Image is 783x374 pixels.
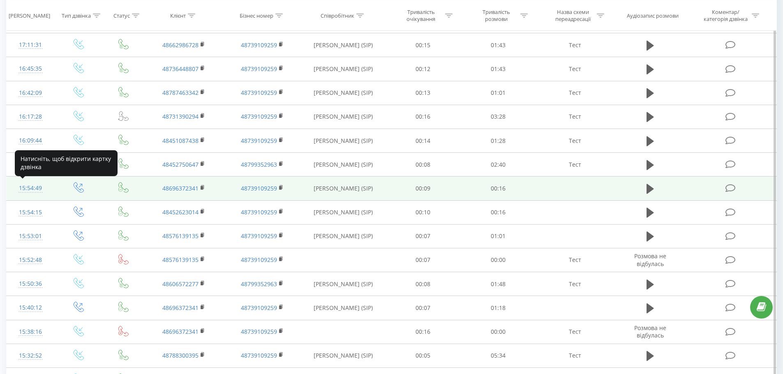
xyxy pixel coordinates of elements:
a: 48696372341 [162,184,199,192]
td: 00:16 [461,200,536,224]
a: 48731390294 [162,112,199,120]
td: 01:01 [461,224,536,248]
td: Тест [536,105,614,128]
td: 01:01 [461,81,536,105]
a: 48739109259 [241,112,277,120]
a: 48739109259 [241,65,277,73]
td: 00:05 [386,344,461,367]
td: 00:14 [386,129,461,153]
a: 48736448807 [162,65,199,73]
a: 48696372341 [162,328,199,335]
div: Тривалість очікування [399,9,443,23]
td: 01:18 [461,296,536,320]
div: 16:17:28 [15,109,46,125]
div: 15:40:12 [15,300,46,316]
td: 00:08 [386,272,461,296]
td: 00:08 [386,153,461,177]
td: Тест [536,344,614,367]
td: [PERSON_NAME] (SIP) [301,344,386,367]
div: 16:09:44 [15,133,46,149]
td: [PERSON_NAME] (SIP) [301,296,386,320]
td: Тест [536,248,614,272]
td: 01:28 [461,129,536,153]
a: 48799352963 [241,161,277,168]
a: 48576139135 [162,232,199,240]
td: [PERSON_NAME] (SIP) [301,33,386,57]
td: Тест [536,129,614,153]
td: [PERSON_NAME] (SIP) [301,177,386,200]
td: Тест [536,320,614,344]
td: 00:00 [461,248,536,272]
td: [PERSON_NAME] (SIP) [301,153,386,177]
td: 01:48 [461,272,536,296]
div: 16:45:35 [15,61,46,77]
td: 01:43 [461,57,536,81]
td: [PERSON_NAME] (SIP) [301,57,386,81]
td: Тест [536,153,614,177]
div: Співробітник [321,12,354,19]
a: 48662986728 [162,41,199,49]
div: 15:54:49 [15,180,46,196]
td: Тест [536,33,614,57]
div: Клієнт [170,12,186,19]
div: [PERSON_NAME] [9,12,50,19]
a: 48739109259 [241,137,277,145]
a: 48787463342 [162,89,199,96]
div: Аудіозапис розмови [627,12,679,19]
td: Тест [536,81,614,105]
a: 48739109259 [241,208,277,216]
td: 00:10 [386,200,461,224]
div: 16:42:09 [15,85,46,101]
div: 15:52:48 [15,252,46,268]
td: 00:13 [386,81,461,105]
td: [PERSON_NAME] (SIP) [301,224,386,248]
div: 15:32:52 [15,348,46,364]
td: Тест [536,272,614,296]
div: 17:11:31 [15,37,46,53]
td: [PERSON_NAME] (SIP) [301,200,386,224]
div: Тип дзвінка [62,12,91,19]
td: 00:15 [386,33,461,57]
td: 03:28 [461,105,536,128]
span: Розмова не відбулась [634,252,666,267]
a: 48606572277 [162,280,199,288]
a: 48739109259 [241,256,277,264]
a: 48452750647 [162,161,199,168]
a: 48696372341 [162,304,199,312]
div: Назва схеми переадресації [551,9,595,23]
td: 00:00 [461,320,536,344]
div: Бізнес номер [240,12,273,19]
div: Коментар/категорія дзвінка [702,9,750,23]
a: 48739109259 [241,232,277,240]
a: 48739109259 [241,328,277,335]
div: Тривалість розмови [474,9,518,23]
a: 48739109259 [241,41,277,49]
td: 02:40 [461,153,536,177]
a: 48788300395 [162,351,199,359]
a: 48799352963 [241,280,277,288]
td: Тест [536,57,614,81]
div: Натисніть, щоб відкрити картку дзвінка [15,150,118,176]
a: 48451087438 [162,137,199,145]
a: 48739109259 [241,304,277,312]
a: 48739109259 [241,351,277,359]
td: 00:07 [386,224,461,248]
td: 00:12 [386,57,461,81]
span: Розмова не відбулась [634,324,666,339]
td: 00:09 [386,177,461,200]
a: 48739109259 [241,184,277,192]
div: 15:53:01 [15,228,46,244]
td: 00:07 [386,248,461,272]
td: 00:16 [386,105,461,128]
a: 48739109259 [241,89,277,96]
div: 15:50:36 [15,276,46,292]
a: 48576139135 [162,256,199,264]
td: [PERSON_NAME] (SIP) [301,105,386,128]
div: Статус [113,12,130,19]
td: 00:16 [386,320,461,344]
td: 00:07 [386,296,461,320]
td: [PERSON_NAME] (SIP) [301,129,386,153]
td: 01:43 [461,33,536,57]
td: 00:16 [461,177,536,200]
td: 05:34 [461,344,536,367]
